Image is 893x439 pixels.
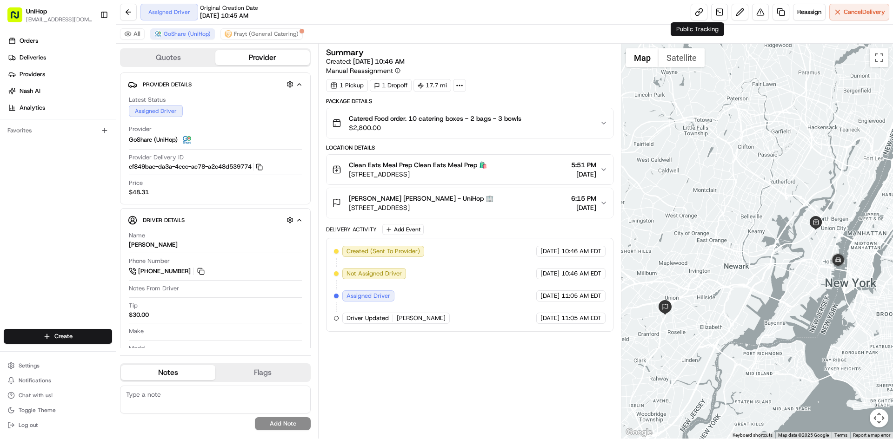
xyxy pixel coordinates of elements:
[829,4,889,20] button: CancelDelivery
[75,131,153,148] a: 💻API Documentation
[413,79,451,92] div: 17.7 mi
[624,426,654,439] img: Google
[571,203,596,212] span: [DATE]
[143,216,185,224] span: Driver Details
[215,365,310,380] button: Flags
[129,153,184,162] span: Provider Delivery ID
[4,359,112,372] button: Settings
[129,301,138,310] span: Tip
[220,28,303,39] button: Frayt (General Catering)
[121,365,215,380] button: Notes
[129,179,143,187] span: Price
[540,247,560,256] span: [DATE]
[778,432,829,438] span: Map data ©2025 Google
[327,188,613,218] button: [PERSON_NAME] [PERSON_NAME] - UniHop 🏢[STREET_ADDRESS]6:15 PM[DATE]
[32,89,153,98] div: Start new chat
[129,188,149,197] span: $48.31
[382,224,424,235] button: Add Event
[870,48,888,67] button: Toggle fullscreen view
[4,33,116,48] a: Orders
[215,50,310,65] button: Provider
[19,392,53,399] span: Chat with us!
[9,89,26,105] img: 1736555255976-a54dd68f-1ca7-489b-9aae-adbdc363a1c4
[19,406,56,414] span: Toggle Theme
[19,377,51,384] span: Notifications
[20,104,45,112] span: Analytics
[347,247,420,256] span: Created (Sent To Provider)
[349,203,493,212] span: [STREET_ADDRESS]
[129,257,170,265] span: Phone Number
[370,79,412,92] div: 1 Dropoff
[128,212,303,228] button: Driver Details
[347,314,389,322] span: Driver Updated
[561,292,601,300] span: 11:05 AM EDT
[129,266,206,276] a: [PHONE_NUMBER]
[158,92,169,103] button: Start new chat
[4,404,112,417] button: Toggle Theme
[733,432,773,439] button: Keyboard shortcuts
[154,30,162,38] img: goshare_logo.png
[624,426,654,439] a: Open this area in Google Maps (opens a new window)
[326,79,368,92] div: 1 Pickup
[129,163,263,171] button: ef849bae-da3a-4ecc-ac78-a2c48d539774
[24,60,153,70] input: Clear
[349,114,521,123] span: Catered Food order. 10 catering boxes - 2 bags - 3 bowls
[797,8,821,16] span: Reassign
[20,70,45,79] span: Providers
[349,160,487,170] span: Clean Eats Meal Prep Clean Eats Meal Prep 🛍️
[671,22,724,36] div: Public Tracking
[26,7,47,16] button: UniHop
[571,194,596,203] span: 6:15 PM
[121,50,215,65] button: Quotes
[326,57,405,66] span: Created:
[347,269,402,278] span: Not Assigned Driver
[4,374,112,387] button: Notifications
[659,48,705,67] button: Show satellite imagery
[4,123,112,138] div: Favorites
[20,53,46,62] span: Deliveries
[4,419,112,432] button: Log out
[349,194,493,203] span: [PERSON_NAME] [PERSON_NAME] - UniHop 🏢
[20,37,38,45] span: Orders
[4,84,116,98] a: Nash AI
[150,28,215,39] button: GoShare (UniHop)
[326,48,364,57] h3: Summary
[844,8,885,16] span: Cancel Delivery
[4,67,116,82] a: Providers
[54,332,73,341] span: Create
[793,4,826,20] button: Reassign
[129,327,144,335] span: Make
[561,247,601,256] span: 10:46 AM EDT
[20,87,40,95] span: Nash AI
[4,389,112,402] button: Chat with us!
[326,226,377,233] div: Delivery Activity
[540,314,560,322] span: [DATE]
[129,284,179,293] span: Notes From Driver
[349,170,487,179] span: [STREET_ADDRESS]
[6,131,75,148] a: 📗Knowledge Base
[19,362,40,369] span: Settings
[143,81,192,88] span: Provider Details
[870,409,888,427] button: Map camera controls
[4,4,96,26] button: UniHop[EMAIL_ADDRESS][DOMAIN_NAME]
[225,30,232,38] img: frayt-logo.jpeg
[326,98,613,105] div: Package Details
[626,48,659,67] button: Show street map
[326,66,393,75] span: Manual Reassignment
[129,96,166,104] span: Latest Status
[9,136,17,143] div: 📗
[4,329,112,344] button: Create
[129,311,149,319] div: $30.00
[326,66,400,75] button: Manual Reassignment
[129,231,145,240] span: Name
[326,144,613,151] div: Location Details
[4,100,116,115] a: Analytics
[353,57,405,66] span: [DATE] 10:46 AM
[128,77,303,92] button: Provider Details
[129,241,178,249] div: [PERSON_NAME]
[9,37,169,52] p: Welcome 👋
[66,157,113,164] a: Powered byPylon
[26,16,93,23] button: [EMAIL_ADDRESS][DOMAIN_NAME]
